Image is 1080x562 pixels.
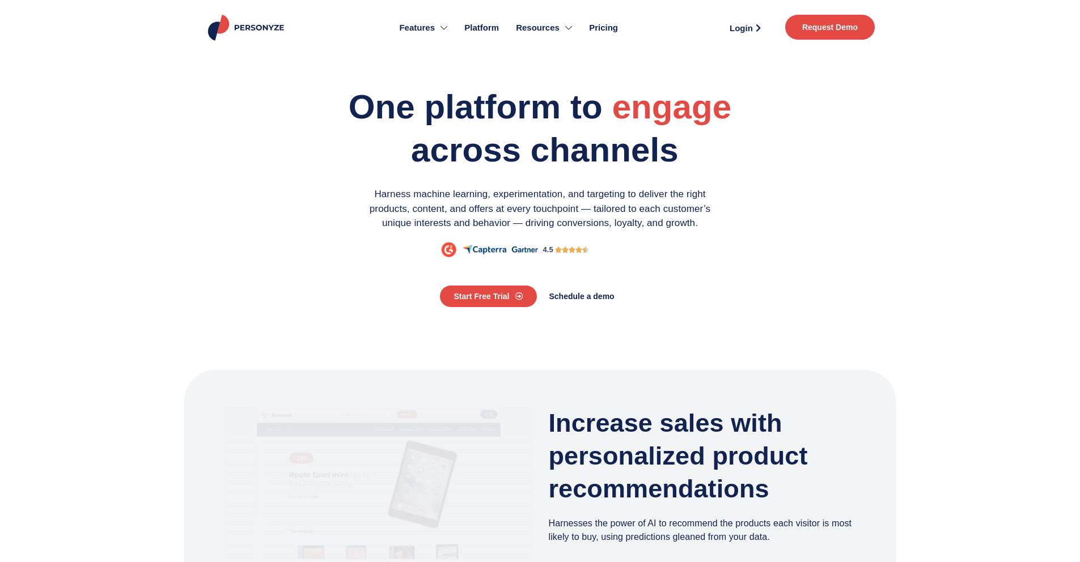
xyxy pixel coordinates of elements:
span: across channels [411,131,679,169]
span: One platform to [349,88,603,126]
i:  [555,245,562,255]
a: Features [391,6,456,50]
i:  [575,245,582,255]
span: Start Free Trial [454,292,509,300]
div: 4.5/5 [555,245,590,255]
i:  [562,245,569,255]
span: Platform [464,22,499,35]
i:  [569,245,575,255]
a: Login [717,19,774,36]
span: Schedule a demo [549,292,615,300]
span: Features [399,22,435,35]
div: 4.5 [543,244,553,256]
h3: Increase sales with personalized product recommendations [549,407,855,505]
a: Resources [507,6,581,50]
span: Login [730,24,753,32]
span: Request Demo [802,23,858,31]
a: Platform [456,6,507,50]
p: Harnesses the power of AI to recommend the products each visitor is most likely to buy, using pre... [549,517,855,544]
a: Pricing [581,6,626,50]
span: Pricing [589,22,618,35]
a: Start Free Trial [440,286,536,307]
span: Resources [516,22,560,35]
a: Request Demo [785,15,875,40]
img: Personyze logo [206,15,289,41]
p: Harness machine learning, experimentation, and targeting to deliver the right products, content, ... [356,187,725,231]
i:  [582,245,589,255]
